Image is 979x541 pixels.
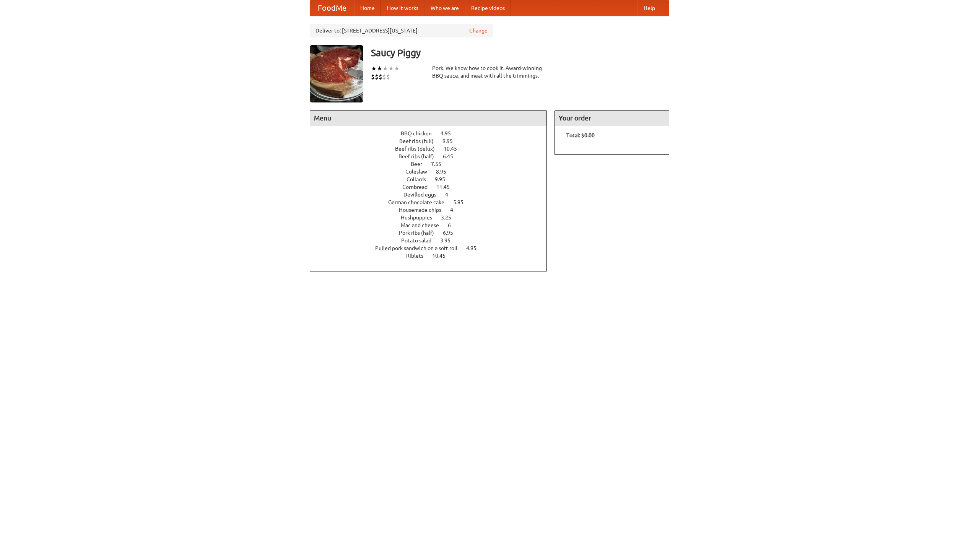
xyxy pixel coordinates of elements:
a: German chocolate cake 5.95 [388,199,478,205]
div: Deliver to: [STREET_ADDRESS][US_STATE] [310,24,493,37]
li: ★ [388,64,394,73]
a: Housemade chips 4 [399,207,467,213]
h4: Menu [310,110,546,126]
span: 4 [445,192,456,198]
span: Collards [407,176,434,182]
li: $ [371,73,375,81]
li: ★ [394,64,400,73]
b: Total: $0.00 [566,132,595,138]
li: $ [382,73,386,81]
a: Pulled pork sandwich on a soft roll 4.95 [375,245,491,251]
a: Beer 7.55 [411,161,455,167]
a: Coleslaw 8.95 [405,169,460,175]
span: German chocolate cake [388,199,452,205]
a: Collards 9.95 [407,176,459,182]
span: 3.25 [441,214,459,221]
a: FoodMe [310,0,354,16]
a: Hushpuppies 3.25 [401,214,465,221]
img: angular.jpg [310,45,363,102]
a: Beef ribs (half) 6.45 [398,153,467,159]
a: Who we are [424,0,465,16]
span: 4.95 [466,245,484,251]
li: $ [375,73,379,81]
span: 4 [450,207,461,213]
span: Cornbread [402,184,435,190]
div: Pork. We know how to cook it. Award-winning BBQ sauce, and meat with all the trimmings. [432,64,547,80]
span: 5.95 [453,199,471,205]
a: Riblets 10.45 [406,253,460,259]
h3: Saucy Piggy [371,45,669,60]
li: $ [386,73,390,81]
a: BBQ chicken 4.95 [401,130,465,136]
span: 8.95 [436,169,454,175]
span: 10.45 [432,253,453,259]
span: 4.95 [441,130,459,136]
a: How it works [381,0,424,16]
li: ★ [382,64,388,73]
span: Housemade chips [399,207,449,213]
span: Beer [411,161,430,167]
span: Pulled pork sandwich on a soft roll [375,245,465,251]
a: Home [354,0,381,16]
a: Potato salad 3.95 [401,237,465,244]
span: 3.95 [440,237,458,244]
a: Mac and cheese 6 [401,222,465,228]
a: Change [469,27,488,34]
span: 9.95 [435,176,453,182]
a: Beef ribs (full) 9.95 [399,138,467,144]
h4: Your order [555,110,669,126]
span: 11.45 [436,184,457,190]
a: Cornbread 11.45 [402,184,464,190]
li: ★ [377,64,382,73]
span: Mac and cheese [401,222,447,228]
span: 6.45 [443,153,461,159]
span: Riblets [406,253,431,259]
span: Hushpuppies [401,214,440,221]
span: Coleslaw [405,169,435,175]
span: BBQ chicken [401,130,439,136]
span: 7.55 [431,161,449,167]
span: Beef ribs (half) [398,153,442,159]
span: Devilled eggs [403,192,444,198]
span: 9.95 [442,138,460,144]
span: 6.95 [443,230,461,236]
a: Pork ribs (half) 6.95 [399,230,467,236]
span: Beef ribs (delux) [395,146,442,152]
a: Recipe videos [465,0,511,16]
span: Potato salad [401,237,439,244]
li: $ [379,73,382,81]
li: ★ [371,64,377,73]
span: 6 [448,222,459,228]
span: Beef ribs (full) [399,138,441,144]
span: 10.45 [444,146,465,152]
span: Pork ribs (half) [399,230,442,236]
a: Devilled eggs 4 [403,192,462,198]
a: Beef ribs (delux) 10.45 [395,146,471,152]
a: Help [637,0,661,16]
